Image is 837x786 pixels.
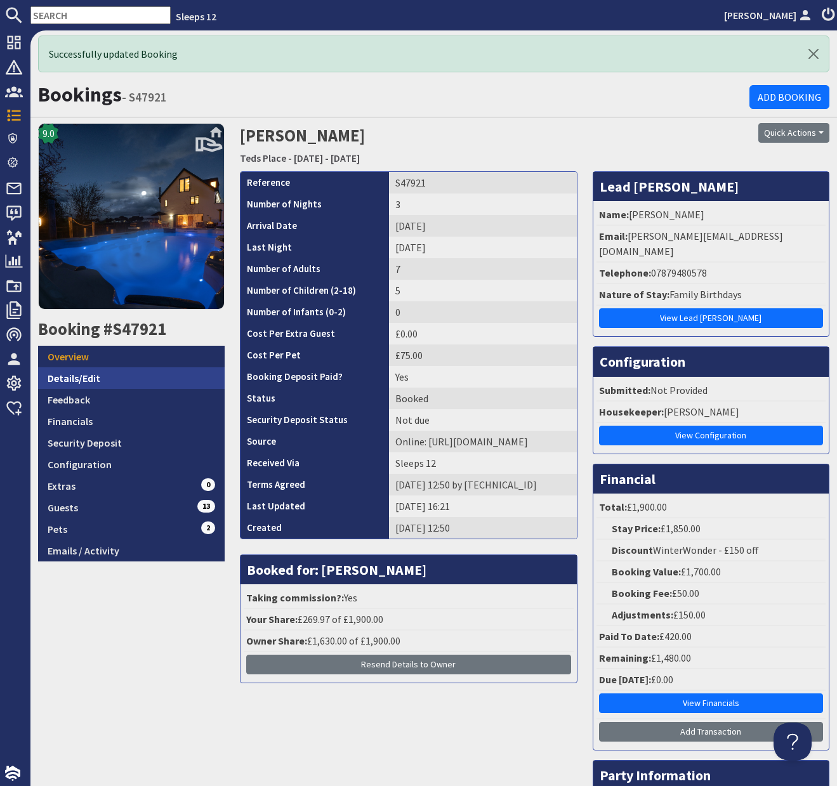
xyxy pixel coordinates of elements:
[389,280,577,301] td: 5
[43,126,55,141] span: 9.0
[612,544,653,556] strong: Discount
[288,152,292,164] span: -
[389,495,577,517] td: [DATE] 16:21
[241,280,389,301] th: Number of Children (2-18)
[241,215,389,237] th: Arrival Date
[241,452,389,474] th: Received Via
[749,85,829,109] a: Add Booking
[30,6,171,24] input: SEARCH
[389,258,577,280] td: 7
[241,517,389,539] th: Created
[241,366,389,388] th: Booking Deposit Paid?
[599,722,823,742] a: Add Transaction
[389,474,577,495] td: [DATE] 12:50 by [TECHNICAL_ID]
[593,464,829,494] h3: Financial
[38,518,225,540] a: Pets2
[596,648,826,669] li: £1,480.00
[599,288,669,301] strong: Nature of Stay:
[599,266,651,279] strong: Telephone:
[389,215,577,237] td: [DATE]
[389,366,577,388] td: Yes
[38,410,225,432] a: Financials
[596,561,826,583] li: £1,700.00
[244,609,574,631] li: £269.97 of £1,900.00
[38,389,225,410] a: Feedback
[246,613,298,626] strong: Your Share:
[599,501,627,513] strong: Total:
[122,89,167,105] small: - S47921
[241,323,389,344] th: Cost Per Extra Guest
[38,432,225,454] a: Security Deposit
[176,10,216,23] a: Sleeps 12
[294,152,360,164] a: [DATE] - [DATE]
[241,474,389,495] th: Terms Agreed
[241,555,577,584] h3: Booked for: [PERSON_NAME]
[612,608,673,621] strong: Adjustments:
[389,193,577,215] td: 3
[38,454,225,475] a: Configuration
[246,655,571,674] button: Resend Details to Owner
[389,172,577,193] td: S47921
[596,583,826,605] li: £50.00
[241,172,389,193] th: Reference
[244,631,574,652] li: £1,630.00 of £1,900.00
[5,766,20,781] img: staytech_i_w-64f4e8e9ee0a9c174fd5317b4b171b261742d2d393467e5bdba4413f4f884c10.svg
[389,452,577,474] td: Sleeps 12
[241,193,389,215] th: Number of Nights
[599,426,823,445] a: View Configuration
[246,634,307,647] strong: Owner Share:
[389,431,577,452] td: Online: https://www.bing.com/
[599,405,664,418] strong: Housekeeper:
[596,669,826,691] li: £0.00
[596,380,826,402] li: Not Provided
[38,123,225,319] a: 9.0
[596,284,826,306] li: Family Birthdays
[596,518,826,540] li: £1,850.00
[596,626,826,648] li: £420.00
[599,652,651,664] strong: Remaining:
[612,587,672,599] strong: Booking Fee:
[38,82,122,107] a: Bookings
[599,673,651,686] strong: Due [DATE]:
[599,230,628,242] strong: Email:
[38,497,225,518] a: Guests13
[389,237,577,258] td: [DATE]
[599,308,823,328] a: View Lead [PERSON_NAME]
[241,495,389,517] th: Last Updated
[758,123,829,143] button: Quick Actions
[38,367,225,389] a: Details/Edit
[612,565,681,578] strong: Booking Value:
[389,388,577,409] td: Booked
[596,540,826,561] li: WinterWonder - £150 off
[599,208,629,221] strong: Name:
[197,500,215,513] span: 13
[241,344,389,366] th: Cost Per Pet
[389,344,577,366] td: £75.00
[612,522,661,535] strong: Stay Price:
[389,409,577,431] td: Not due
[305,481,315,491] i: Agreements were checked at the time of signing booking terms:<br>- I AGREE to take out appropriat...
[38,475,225,497] a: Extras0
[596,204,826,226] li: [PERSON_NAME]
[593,172,829,201] h3: Lead [PERSON_NAME]
[241,301,389,323] th: Number of Infants (0-2)
[241,409,389,431] th: Security Deposit Status
[596,263,826,284] li: 07879480578
[38,36,829,72] div: Successfully updated Booking
[361,658,456,670] span: Resend Details to Owner
[596,226,826,263] li: [PERSON_NAME][EMAIL_ADDRESS][DOMAIN_NAME]
[774,723,812,761] iframe: Toggle Customer Support
[596,605,826,626] li: £150.00
[241,388,389,409] th: Status
[38,346,225,367] a: Overview
[599,384,650,396] strong: Submitted:
[241,431,389,452] th: Source
[38,123,225,310] img: Teds Place's icon
[201,478,215,491] span: 0
[599,630,659,643] strong: Paid To Date:
[240,123,628,168] h2: [PERSON_NAME]
[596,402,826,423] li: [PERSON_NAME]
[389,301,577,323] td: 0
[246,591,344,604] strong: Taking commission?:
[244,587,574,609] li: Yes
